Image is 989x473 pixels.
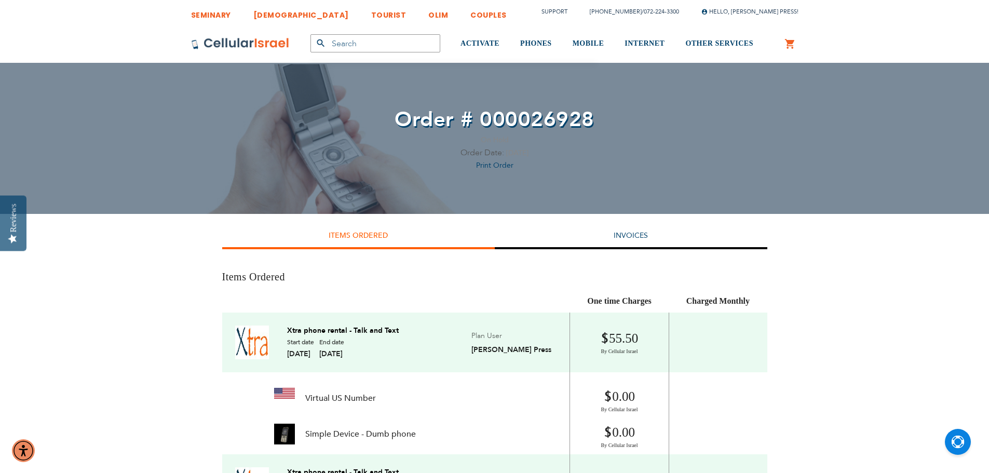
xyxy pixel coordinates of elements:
[570,418,669,454] td: 0.00
[287,349,314,359] span: [DATE]
[428,3,448,22] a: OLIM
[371,3,407,22] a: TOURIST
[570,313,669,372] td: 55.50
[570,372,669,418] td: 0.00
[578,442,661,449] span: By Cellular Israel
[460,147,504,158] span: Order Date:
[253,3,349,22] a: [DEMOGRAPHIC_DATA]
[460,24,499,63] a: ACTIVATE
[625,39,665,47] span: INTERNET
[573,39,604,47] span: MOBILE
[460,39,499,47] span: ACTIVATE
[541,8,567,16] a: Support
[520,39,552,47] span: PHONES
[601,330,609,348] span: $
[319,338,344,346] span: End date
[685,39,753,47] span: OTHER SERVICES
[579,4,679,19] li: /
[578,348,661,355] span: By Cellular Israel
[305,393,376,403] span: Virtual US Number
[274,424,295,444] img: img-20200616-wa0029_1_1.jpg
[395,105,594,134] span: Order # 000026928
[573,24,604,63] a: MOBILE
[471,331,502,341] span: Plan User
[604,388,612,406] span: $
[305,429,416,439] span: Simple Device - Dumb phone
[471,345,551,355] span: [PERSON_NAME] Press
[287,338,314,346] span: Start date
[685,24,753,63] a: OTHER SERVICES
[319,349,344,359] span: [DATE]
[578,406,661,413] span: By Cellular Israel
[701,8,798,16] span: Hello, [PERSON_NAME] Press!
[590,8,642,16] a: [PHONE_NUMBER]
[587,296,652,305] span: One time Charges
[9,204,18,232] div: Reviews
[191,3,231,22] a: SEMINARY
[604,424,612,442] span: $
[614,231,648,240] a: Invoices
[506,148,529,158] span: [DATE]
[235,326,269,359] img: xtra-logo_4.jpg
[329,231,388,240] strong: Items Ordered
[191,37,290,50] img: Cellular Israel Logo
[274,388,295,399] img: us_flag_1_3.png
[222,270,767,284] h3: Items Ordered
[644,8,679,16] a: 072-224-3300
[481,135,509,145] span: On Hold
[310,34,440,52] input: Search
[287,326,399,335] a: Xtra phone rental - Talk and Text
[470,3,507,22] a: COUPLES
[625,24,665,63] a: INTERNET
[476,160,513,170] a: Print Order
[686,296,750,305] span: Charged Monthly
[520,24,552,63] a: PHONES
[12,439,35,462] div: Accessibility Menu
